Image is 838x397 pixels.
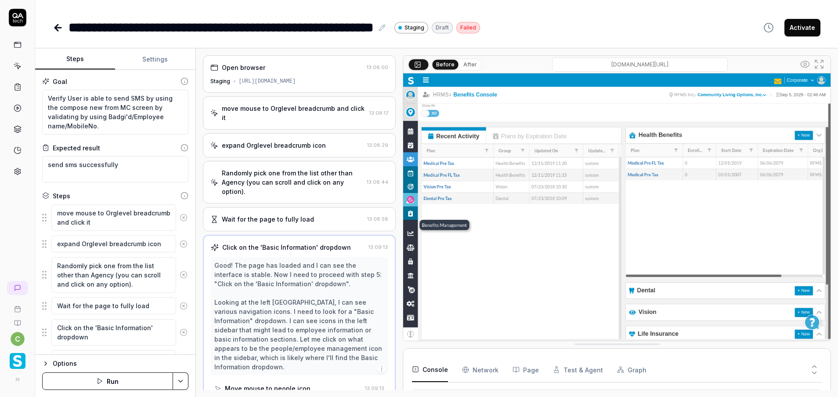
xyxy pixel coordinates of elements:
button: Network [462,357,498,382]
div: Good! The page has loaded and I can see the interface is stable. Now I need to proceed with step ... [214,261,385,372]
button: Before [433,59,459,69]
img: Screenshot [403,73,831,341]
time: 13:08:58 [367,216,388,222]
div: Suggestions [42,204,188,231]
button: Remove step [176,324,191,341]
div: Expected result [53,143,100,153]
a: Documentation [4,313,31,327]
button: View version history [758,19,779,36]
time: 13:08:44 [367,179,388,185]
a: Staging [394,22,428,33]
div: Click on the 'Basic Information' dropdown [222,243,351,252]
div: Move mouse to people icon [225,384,311,393]
div: [URL][DOMAIN_NAME] [239,77,296,85]
button: After [460,60,480,69]
div: Suggestions [42,297,188,315]
div: Randomly pick one from the list other than Agency (you can scroll and click on any option). [222,168,364,196]
button: c [11,332,25,346]
div: Suggestions [42,257,188,293]
button: Run [42,372,173,390]
div: Suggestions [42,350,188,377]
div: expand Orglevel breadcrumb icon [222,141,326,150]
div: Suggestions [42,319,188,346]
a: Book a call with us [4,299,31,313]
div: move mouse to Orglevel breadcrumb and click it [222,104,366,122]
div: Open browser [222,63,265,72]
div: Staging [210,77,230,85]
button: Smartlinx Logo [4,346,31,371]
button: Move mouse to people icon13:09:13 [211,380,388,397]
div: Steps [53,191,70,200]
time: 13:08:17 [369,110,388,116]
time: 13:08:29 [367,142,388,148]
button: Options [42,358,188,369]
button: Remove step [176,235,191,253]
div: Goal [53,77,67,86]
div: Suggestions [42,235,188,253]
div: Draft [432,22,453,33]
span: Staging [405,24,424,32]
button: Steps [35,49,115,70]
a: New conversation [7,281,28,295]
button: Console [412,357,448,382]
time: 13:09:13 [368,244,388,250]
div: Wait for the page to fully load [222,215,314,224]
button: Open in full screen [812,57,826,71]
div: Failed [456,22,480,33]
button: Graph [617,357,647,382]
button: Activate [784,19,820,36]
button: Test & Agent [553,357,603,382]
button: Remove step [176,209,191,226]
time: 13:08:00 [367,64,388,70]
button: Show all interative elements [798,57,812,71]
img: Smartlinx Logo [10,353,25,369]
button: Settings [115,49,195,70]
button: Remove step [176,297,191,315]
div: Options [53,358,188,369]
time: 13:09:13 [365,385,384,391]
button: Page [513,357,539,382]
button: Remove step [176,266,191,284]
button: Remove step [176,354,191,372]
